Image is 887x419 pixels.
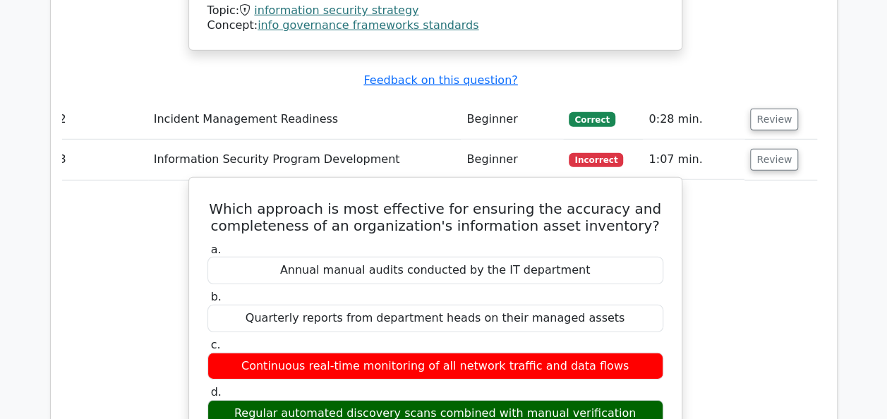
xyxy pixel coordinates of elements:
div: Continuous real-time monitoring of all network traffic and data flows [207,353,663,380]
td: Incident Management Readiness [148,99,461,140]
span: c. [211,338,221,351]
span: b. [211,290,222,303]
td: Beginner [461,140,563,180]
td: Beginner [461,99,563,140]
button: Review [750,149,798,171]
div: Concept: [207,18,663,33]
td: 1:07 min. [643,140,744,180]
td: Information Security Program Development [148,140,461,180]
a: info governance frameworks standards [258,18,478,32]
td: 3 [54,140,148,180]
span: d. [211,385,222,399]
div: Topic: [207,4,663,18]
div: Quarterly reports from department heads on their managed assets [207,305,663,332]
span: a. [211,243,222,256]
span: Correct [569,112,615,126]
div: Annual manual audits conducted by the IT department [207,257,663,284]
button: Review [750,109,798,130]
span: Incorrect [569,153,623,167]
td: 0:28 min. [643,99,744,140]
a: Feedback on this question? [363,73,517,87]
td: 2 [54,99,148,140]
a: information security strategy [254,4,418,17]
h5: Which approach is most effective for ensuring the accuracy and completeness of an organization's ... [206,200,665,234]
